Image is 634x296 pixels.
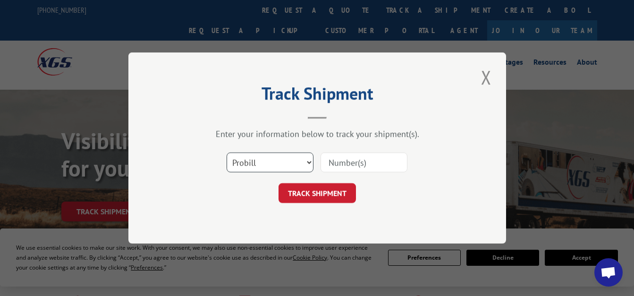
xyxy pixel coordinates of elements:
button: Close modal [478,64,494,90]
div: Enter your information below to track your shipment(s). [176,128,459,139]
button: TRACK SHIPMENT [279,183,356,203]
input: Number(s) [321,152,407,172]
h2: Track Shipment [176,87,459,105]
a: Open chat [594,258,623,287]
